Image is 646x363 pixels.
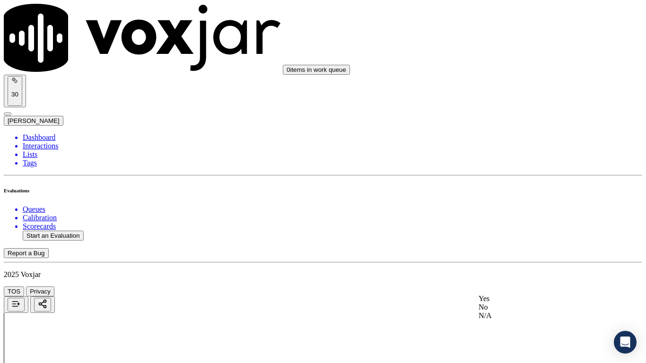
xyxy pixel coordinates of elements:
[4,188,642,193] h6: Evaluations
[283,65,350,75] button: 0items in work queue
[4,248,49,258] button: Report a Bug
[614,331,637,354] div: Open Intercom Messenger
[23,231,84,241] button: Start an Evaluation
[23,142,642,150] a: Interactions
[23,214,642,222] a: Calibration
[23,222,642,231] a: Scorecards
[23,205,642,214] a: Queues
[8,117,60,124] span: [PERSON_NAME]
[23,159,642,167] a: Tags
[479,311,599,320] div: N/A
[4,4,281,72] img: voxjar logo
[23,150,642,159] a: Lists
[4,75,26,107] button: 30
[479,294,599,303] div: Yes
[479,303,599,311] div: No
[11,91,18,98] p: 30
[4,116,63,126] button: [PERSON_NAME]
[26,286,54,296] button: Privacy
[4,270,642,279] p: 2025 Voxjar
[4,286,24,296] button: TOS
[23,133,642,142] a: Dashboard
[8,76,22,106] button: 30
